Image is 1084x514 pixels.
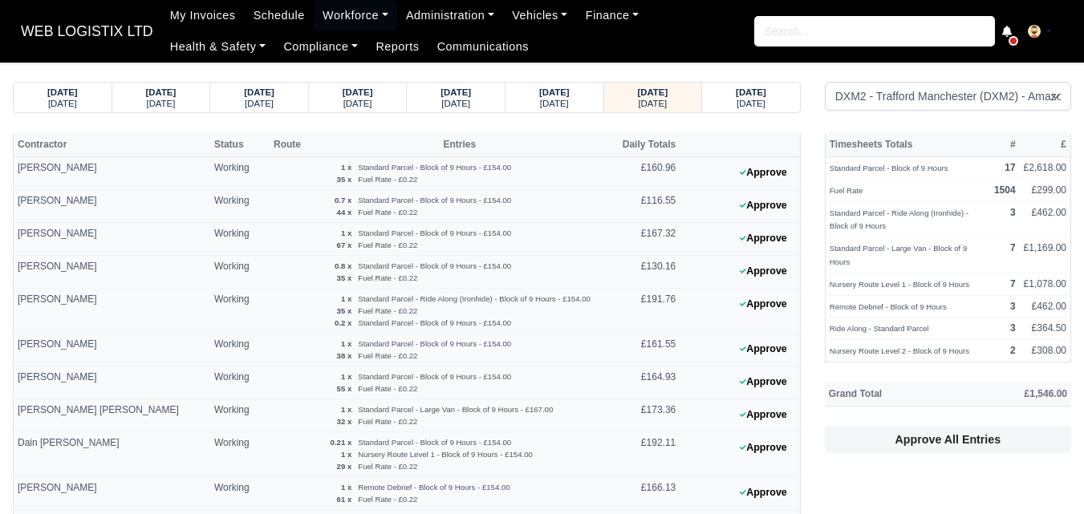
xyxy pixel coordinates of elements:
[358,318,511,327] small: Standard Parcel - Block of 9 Hours - £154.00
[146,87,177,97] strong: [DATE]
[341,483,351,492] strong: 1 x
[825,132,990,156] th: Timesheets Totals
[358,229,511,237] small: Standard Parcel - Block of 9 Hours - £154.00
[609,190,680,223] td: £116.55
[14,132,210,156] th: Contractor
[609,223,680,256] td: £167.32
[358,405,553,414] small: Standard Parcel - Large Van - Block of 9 Hours - £167.00
[731,403,796,427] button: Approve
[337,175,352,184] strong: 35 x
[609,432,680,477] td: £192.11
[245,99,274,108] small: [DATE]
[609,399,680,432] td: £173.36
[731,436,796,459] button: Approve
[210,432,270,477] td: Working
[830,186,863,195] small: Fuel Rate
[731,293,796,316] button: Approve
[210,132,270,156] th: Status
[1020,237,1071,273] td: £1,169.00
[341,450,351,459] strong: 1 x
[14,190,210,223] td: [PERSON_NAME]
[335,196,351,204] strong: 0.7 x
[1010,278,1016,289] strong: 7
[358,208,417,217] small: Fuel Rate - £0.22
[13,15,161,47] span: WEB LOGISTIX LTD
[737,99,765,108] small: [DATE]
[731,227,796,250] button: Approve
[337,495,352,504] strong: 61 x
[830,280,969,289] small: Nursery Route Level 1 - Block of 9 Hours
[830,244,968,266] small: Standard Parcel - Large Van - Block of 9 Hours
[146,99,175,108] small: [DATE]
[210,399,270,432] td: Working
[358,163,511,172] small: Standard Parcel - Block of 9 Hours - £154.00
[210,157,270,190] td: Working
[358,175,417,184] small: Fuel Rate - £0.22
[609,132,680,156] th: Daily Totals
[540,99,569,108] small: [DATE]
[14,399,210,432] td: [PERSON_NAME] [PERSON_NAME]
[1010,207,1016,218] strong: 3
[14,366,210,399] td: [PERSON_NAME]
[341,339,351,348] strong: 1 x
[609,256,680,289] td: £130.16
[358,438,511,447] small: Standard Parcel - Block of 9 Hours - £154.00
[210,334,270,366] td: Working
[539,87,570,97] strong: [DATE]
[1010,322,1016,334] strong: 3
[358,306,417,315] small: Fuel Rate - £0.22
[14,256,210,289] td: [PERSON_NAME]
[830,208,968,231] small: Standard Parcel - Ride Along (Ironhide) - Block of 9 Hours
[337,306,352,315] strong: 35 x
[367,31,428,63] a: Reports
[754,16,995,47] input: Search...
[14,334,210,366] td: [PERSON_NAME]
[14,157,210,190] td: [PERSON_NAME]
[731,370,796,394] button: Approve
[14,289,210,334] td: [PERSON_NAME]
[609,334,680,366] td: £161.55
[341,229,351,237] strong: 1 x
[341,294,351,303] strong: 1 x
[337,208,352,217] strong: 44 x
[335,261,351,270] strong: 0.8 x
[358,417,417,426] small: Fuel Rate - £0.22
[358,462,417,471] small: Fuel Rate - £0.22
[341,163,351,172] strong: 1 x
[638,87,668,97] strong: [DATE]
[210,477,270,510] td: Working
[358,339,511,348] small: Standard Parcel - Block of 9 Hours - £154.00
[331,438,352,447] strong: 0.21 x
[335,318,351,327] strong: 0.2 x
[210,256,270,289] td: Working
[337,241,352,249] strong: 67 x
[609,366,680,399] td: £164.93
[47,87,78,97] strong: [DATE]
[161,31,275,63] a: Health & Safety
[14,477,210,510] td: [PERSON_NAME]
[244,87,274,97] strong: [DATE]
[1010,242,1016,253] strong: 7
[337,273,352,282] strong: 35 x
[358,495,417,504] small: Fuel Rate - £0.22
[311,132,609,156] th: Entries
[14,432,210,477] td: Dain [PERSON_NAME]
[210,289,270,334] td: Working
[358,450,533,459] small: Nursery Route Level 1 - Block of 9 Hours - £154.00
[358,483,510,492] small: Remote Debrief - Block of 9 Hours - £154.00
[274,31,367,63] a: Compliance
[358,241,417,249] small: Fuel Rate - £0.22
[994,184,1016,196] strong: 1504
[1010,301,1016,312] strong: 3
[337,351,352,360] strong: 38 x
[731,161,796,184] button: Approve
[441,99,470,108] small: [DATE]
[358,372,511,381] small: Standard Parcel - Block of 9 Hours - £154.00
[830,164,948,172] small: Standard Parcel - Block of 9 Hours
[358,294,591,303] small: Standard Parcel - Ride Along (Ironhide) - Block of 9 Hours - £154.00
[358,261,511,270] small: Standard Parcel - Block of 9 Hours - £154.00
[731,481,796,504] button: Approve
[48,99,77,108] small: [DATE]
[960,382,1071,407] th: £1,546.00
[343,99,372,108] small: [DATE]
